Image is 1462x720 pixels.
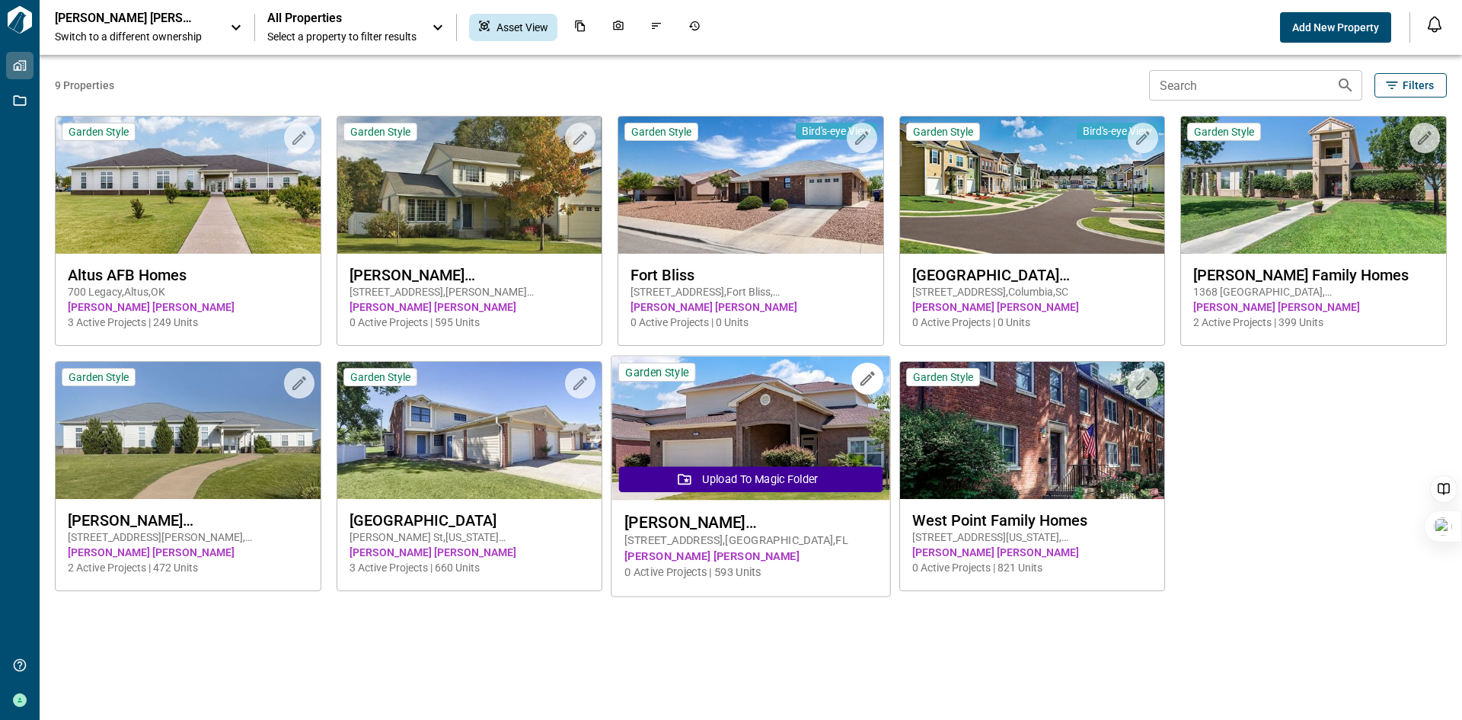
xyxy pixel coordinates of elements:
[913,125,973,139] span: Garden Style
[56,117,321,254] img: property-asset
[603,14,634,41] div: Photos
[624,533,876,549] span: [STREET_ADDRESS] , [GEOGRAPHIC_DATA] , FL
[1193,315,1434,330] span: 2 Active Projects | 399 Units
[624,565,876,581] span: 0 Active Projects | 593 Units
[1194,125,1254,139] span: Garden Style
[1292,20,1379,35] span: Add New Property
[68,511,308,530] span: [PERSON_NAME][GEOGRAPHIC_DATA] Homes
[630,299,871,315] span: [PERSON_NAME] [PERSON_NAME]
[337,117,602,254] img: property-asset
[630,284,871,299] span: [STREET_ADDRESS] , Fort Bliss , [GEOGRAPHIC_DATA]
[55,29,215,44] span: Switch to a different ownership
[350,545,590,560] span: [PERSON_NAME] [PERSON_NAME]
[618,117,883,254] img: property-asset
[624,513,876,532] span: [PERSON_NAME][GEOGRAPHIC_DATA]
[912,530,1153,545] span: [STREET_ADDRESS][US_STATE] , [GEOGRAPHIC_DATA] , NY
[630,266,871,284] span: Fort Bliss
[469,14,557,41] div: Asset View
[913,370,973,384] span: Garden Style
[350,125,410,139] span: Garden Style
[55,78,1143,93] span: 9 Properties
[68,299,308,315] span: [PERSON_NAME] [PERSON_NAME]
[1193,284,1434,299] span: 1368 [GEOGRAPHIC_DATA] , [GEOGRAPHIC_DATA] , AZ
[1083,124,1152,138] span: Bird's-eye View
[350,284,590,299] span: [STREET_ADDRESS] , [PERSON_NAME][GEOGRAPHIC_DATA] , WA
[1181,117,1446,254] img: property-asset
[912,299,1153,315] span: [PERSON_NAME] [PERSON_NAME]
[912,266,1153,284] span: [GEOGRAPHIC_DATA][PERSON_NAME]
[267,29,417,44] span: Select a property to filter results
[565,14,595,41] div: Documents
[350,299,590,315] span: [PERSON_NAME] [PERSON_NAME]
[350,266,590,284] span: [PERSON_NAME][GEOGRAPHIC_DATA]
[496,20,548,35] span: Asset View
[350,370,410,384] span: Garden Style
[68,545,308,560] span: [PERSON_NAME] [PERSON_NAME]
[611,357,889,501] img: property-asset
[631,125,691,139] span: Garden Style
[350,530,590,545] span: [PERSON_NAME] St , [US_STATE][GEOGRAPHIC_DATA] , OK
[350,315,590,330] span: 0 Active Projects | 595 Units
[912,545,1153,560] span: [PERSON_NAME] [PERSON_NAME]
[912,315,1153,330] span: 0 Active Projects | 0 Units
[900,362,1165,499] img: property-asset
[350,560,590,575] span: 3 Active Projects | 660 Units
[1280,12,1391,43] button: Add New Property
[1422,12,1447,37] button: Open notification feed
[68,315,308,330] span: 3 Active Projects | 249 Units
[641,14,672,41] div: Issues & Info
[679,14,710,41] div: Job History
[624,549,876,565] span: [PERSON_NAME] [PERSON_NAME]
[1193,266,1434,284] span: [PERSON_NAME] Family Homes
[1403,78,1434,93] span: Filters
[69,125,129,139] span: Garden Style
[912,284,1153,299] span: [STREET_ADDRESS] , Columbia , SC
[337,362,602,499] img: property-asset
[68,560,308,575] span: 2 Active Projects | 472 Units
[1193,299,1434,315] span: [PERSON_NAME] [PERSON_NAME]
[56,362,321,499] img: property-asset
[350,511,590,530] span: [GEOGRAPHIC_DATA]
[69,370,129,384] span: Garden Style
[1330,70,1361,101] button: Search properties
[267,11,417,26] span: All Properties
[68,530,308,545] span: [STREET_ADDRESS][PERSON_NAME] , [PERSON_NAME][GEOGRAPHIC_DATA] , [GEOGRAPHIC_DATA]
[625,365,688,379] span: Garden Style
[1374,73,1447,98] button: Filters
[68,284,308,299] span: 700 Legacy , Altus , OK
[802,124,871,138] span: Bird's-eye View
[619,466,883,492] button: Upload to Magic Folder
[900,117,1165,254] img: property-asset
[68,266,308,284] span: Altus AFB Homes
[55,11,192,26] p: [PERSON_NAME] [PERSON_NAME]
[630,315,871,330] span: 0 Active Projects | 0 Units
[912,511,1153,530] span: West Point Family Homes
[912,560,1153,575] span: 0 Active Projects | 821 Units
